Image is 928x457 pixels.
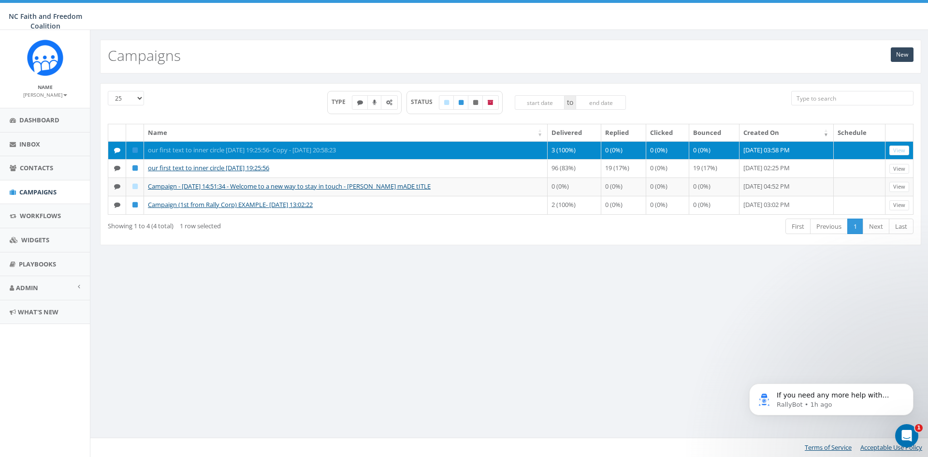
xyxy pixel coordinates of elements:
td: 96 (83%) [548,159,601,177]
i: Ringless Voice Mail [373,100,377,105]
a: View [889,146,909,156]
td: 0 (0%) [548,177,601,196]
a: Next [863,219,889,235]
span: NC Faith and Freedom Coalition [9,12,82,30]
i: Draft [444,100,449,105]
i: Text SMS [114,202,120,208]
label: Draft [439,95,454,110]
i: Automated Message [386,100,392,105]
small: Name [38,84,53,90]
th: Replied [601,124,646,141]
i: Published [132,147,138,153]
span: Inbox [19,140,40,148]
a: Previous [810,219,848,235]
span: What's New [18,308,58,316]
span: Dashboard [19,116,59,124]
a: 1 [847,219,863,235]
input: Type to search [791,91,913,105]
th: Clicked [646,124,689,141]
td: 2 (100%) [548,196,601,214]
span: TYPE [332,98,352,106]
a: View [889,200,909,210]
a: Last [889,219,913,235]
iframe: Intercom notifications message [735,363,928,431]
span: STATUS [411,98,439,106]
td: [DATE] 03:02 PM [739,196,834,214]
a: Terms of Service [805,443,852,452]
a: First [785,219,811,235]
td: 0 (0%) [689,141,739,160]
h2: Campaigns [108,47,181,63]
label: Unpublished [468,95,483,110]
a: our first text to inner circle [DATE] 19:25:56- Copy - [DATE] 20:58:23 [148,146,336,154]
label: Published [453,95,469,110]
td: [DATE] 04:52 PM [739,177,834,196]
label: Archived [482,95,499,110]
span: Playbooks [19,260,56,268]
i: Published [132,202,138,208]
label: Automated Message [381,95,398,110]
label: Text SMS [352,95,368,110]
i: Published [459,100,464,105]
td: 0 (0%) [646,141,689,160]
th: Name: activate to sort column ascending [144,124,548,141]
a: Campaign - [DATE] 14:51:34 - Welcome to a new way to stay in touch - [PERSON_NAME] mADE tITLE [148,182,431,191]
td: [DATE] 03:58 PM [739,141,834,160]
span: Campaigns [19,188,57,196]
th: Delivered [548,124,601,141]
th: Created On: activate to sort column ascending [739,124,834,141]
td: 0 (0%) [646,196,689,214]
td: 19 (17%) [601,159,646,177]
a: Campaign (1st from Rally Corp) EXAMPLE- [DATE] 13:02:22 [148,200,313,209]
i: Published [132,165,138,171]
img: Rally_Corp_Icon.png [27,40,63,76]
span: to [565,95,576,110]
td: 0 (0%) [646,177,689,196]
a: View [889,164,909,174]
td: 19 (17%) [689,159,739,177]
span: Admin [16,283,38,292]
i: Text SMS [114,147,120,153]
i: Unpublished [473,100,478,105]
td: 0 (0%) [601,196,646,214]
div: Showing 1 to 4 (4 total) [108,218,435,231]
td: [DATE] 02:25 PM [739,159,834,177]
a: [PERSON_NAME] [23,90,67,99]
td: 0 (0%) [601,177,646,196]
span: Workflows [20,211,61,220]
input: end date [576,95,626,110]
small: [PERSON_NAME] [23,91,67,98]
i: Draft [132,183,138,190]
th: Schedule [834,124,885,141]
i: Text SMS [357,100,363,105]
input: start date [515,95,565,110]
td: 3 (100%) [548,141,601,160]
td: 0 (0%) [689,196,739,214]
a: View [889,182,909,192]
i: Text SMS [114,183,120,190]
i: Text SMS [114,165,120,171]
span: 1 [915,424,923,432]
label: Ringless Voice Mail [367,95,382,110]
span: 1 row selected [180,221,221,230]
th: Bounced [689,124,739,141]
a: Acceptable Use Policy [860,443,922,452]
iframe: Intercom live chat [895,424,918,447]
a: New [891,47,913,62]
span: Widgets [21,236,49,244]
a: our first text to inner circle [DATE] 19:25:56 [148,163,269,172]
span: Contacts [20,163,53,172]
td: 0 (0%) [601,141,646,160]
td: 0 (0%) [689,177,739,196]
td: 0 (0%) [646,159,689,177]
